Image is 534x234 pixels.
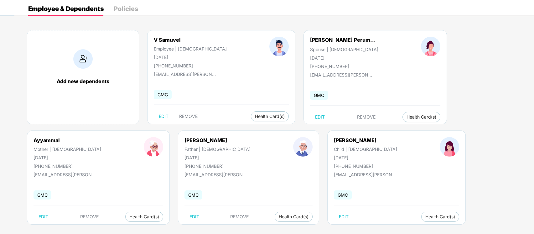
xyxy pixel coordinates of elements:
[34,172,96,177] div: [EMAIL_ADDRESS][PERSON_NAME][DOMAIN_NAME]
[339,214,349,219] span: EDIT
[125,212,163,222] button: Health Card(s)
[144,137,163,157] img: profileImage
[293,137,313,157] img: profileImage
[310,91,328,100] span: GMC
[334,172,397,177] div: [EMAIL_ADDRESS][PERSON_NAME][DOMAIN_NAME]
[154,55,227,60] div: [DATE]
[184,172,247,177] div: [EMAIL_ADDRESS][PERSON_NAME][DOMAIN_NAME]
[189,214,199,219] span: EDIT
[75,212,104,222] button: REMOVE
[154,46,227,51] div: Employee | [DEMOGRAPHIC_DATA]
[34,146,101,152] div: Mother | [DEMOGRAPHIC_DATA]
[129,215,159,218] span: Health Card(s)
[154,37,227,43] div: V Samuvel
[154,63,227,68] div: [PHONE_NUMBER]
[39,214,48,219] span: EDIT
[225,212,254,222] button: REMOVE
[73,49,93,69] img: addIcon
[230,214,249,219] span: REMOVE
[184,146,251,152] div: Father | [DEMOGRAPHIC_DATA]
[34,212,53,222] button: EDIT
[251,111,289,121] button: Health Card(s)
[184,155,251,160] div: [DATE]
[184,212,204,222] button: EDIT
[174,111,203,121] button: REMOVE
[34,163,101,169] div: [PHONE_NUMBER]
[80,214,99,219] span: REMOVE
[334,137,397,143] div: [PERSON_NAME]
[310,112,330,122] button: EDIT
[34,155,101,160] div: [DATE]
[114,6,138,12] div: Policies
[334,155,397,160] div: [DATE]
[310,37,376,43] div: [PERSON_NAME] Perum...
[34,137,101,143] div: Ayyammal
[159,114,168,119] span: EDIT
[440,137,459,157] img: profileImage
[179,114,198,119] span: REMOVE
[255,115,285,118] span: Health Card(s)
[154,111,174,121] button: EDIT
[334,190,352,199] span: GMC
[34,190,51,199] span: GMC
[407,115,436,119] span: Health Card(s)
[184,190,202,199] span: GMC
[154,72,216,77] div: [EMAIL_ADDRESS][PERSON_NAME][DOMAIN_NAME]
[279,215,308,218] span: Health Card(s)
[352,112,381,122] button: REMOVE
[421,212,459,222] button: Health Card(s)
[275,212,313,222] button: Health Card(s)
[28,6,104,12] div: Employee & Dependents
[421,37,440,56] img: profileImage
[334,163,397,169] div: [PHONE_NUMBER]
[334,212,354,222] button: EDIT
[402,112,440,122] button: Health Card(s)
[269,37,289,56] img: profileImage
[357,114,376,120] span: REMOVE
[184,137,251,143] div: [PERSON_NAME]
[34,78,132,84] div: Add new dependents
[425,215,455,218] span: Health Card(s)
[334,146,397,152] div: Child | [DEMOGRAPHIC_DATA]
[184,163,251,169] div: [PHONE_NUMBER]
[310,55,378,61] div: [DATE]
[310,47,378,52] div: Spouse | [DEMOGRAPHIC_DATA]
[315,114,325,120] span: EDIT
[154,90,172,99] span: GMC
[310,72,373,77] div: [EMAIL_ADDRESS][PERSON_NAME][DOMAIN_NAME]
[310,64,378,69] div: [PHONE_NUMBER]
